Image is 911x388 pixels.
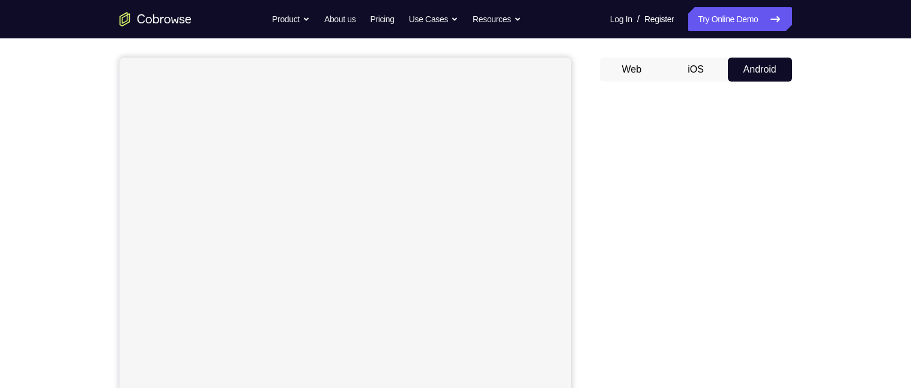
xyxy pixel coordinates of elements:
[120,12,192,26] a: Go to the home page
[409,7,458,31] button: Use Cases
[688,7,791,31] a: Try Online Demo
[728,58,792,82] button: Android
[664,58,728,82] button: iOS
[600,58,664,82] button: Web
[272,7,310,31] button: Product
[637,12,640,26] span: /
[610,7,632,31] a: Log In
[370,7,394,31] a: Pricing
[324,7,356,31] a: About us
[644,7,674,31] a: Register
[473,7,521,31] button: Resources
